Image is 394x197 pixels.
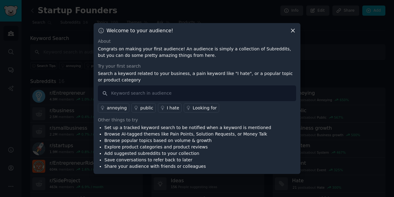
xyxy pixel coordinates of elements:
div: About [98,38,296,45]
li: Browse popular topics based on volume & growth [104,137,271,144]
h3: Welcome to your audience! [107,27,173,34]
div: annoying [107,105,127,111]
a: public [131,103,156,112]
p: Congrats on making your first audience! An audience is simply a collection of Subreddits, but you... [98,46,296,59]
p: Search a keyword related to your business, a pain keyword like "I hate", or a popular topic or pr... [98,70,296,83]
div: Other things to try [98,117,296,123]
a: I hate [158,103,182,112]
li: Save conversations to refer back to later [104,157,271,163]
div: I hate [167,105,179,111]
li: Set up a tracked keyword search to be notified when a keyword is mentioned [104,124,271,131]
li: Explore product categories and product reviews [104,144,271,150]
li: Add suggested subreddits to your collection [104,150,271,157]
div: public [140,105,153,111]
li: Browse AI-tagged themes like Pain Points, Solution Requests, or Money Talk [104,131,271,137]
input: Keyword search in audience [98,85,296,101]
div: Looking for [193,105,217,111]
li: Share your audience with friends or colleagues [104,163,271,170]
a: annoying [98,103,129,112]
div: Try your first search [98,63,296,69]
a: Looking for [184,103,219,112]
